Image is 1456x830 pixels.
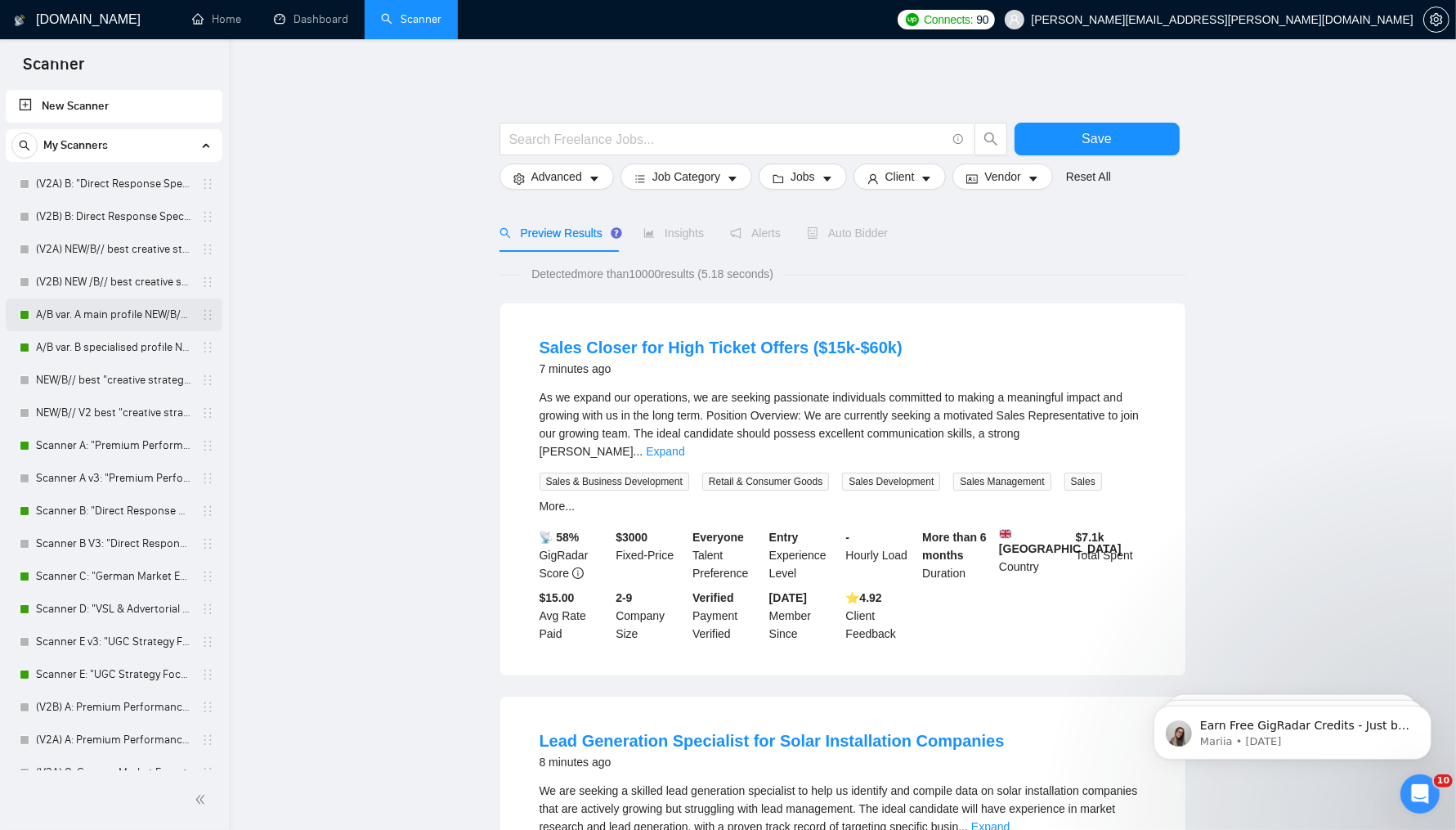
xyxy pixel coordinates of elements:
span: Advanced [531,168,582,186]
span: Sales & Business Development [540,473,689,491]
span: holder [201,243,214,256]
button: settingAdvancedcaret-down [500,164,614,190]
a: Scanner D: "VSL & Advertorial Specialist" [36,593,191,626]
span: Alerts [730,227,781,240]
a: Scanner C: "German Market Expert" [36,560,191,593]
span: ... [634,445,643,458]
a: (V2B) A: Premium Performance Creative [36,691,191,724]
a: Scanner B: "Direct Response Specialist" [36,495,191,527]
span: holder [201,177,214,191]
li: New Scanner [6,90,222,123]
img: 🇬🇧 [1000,528,1011,540]
span: idcard [966,173,978,185]
button: folderJobscaret-down [759,164,847,190]
a: More... [540,500,576,513]
span: search [500,227,511,239]
span: setting [1424,13,1449,26]
a: Lead Generation Specialist for Solar Installation Companies [540,732,1005,750]
a: homeHome [192,12,241,26]
span: notification [730,227,741,239]
a: setting [1423,13,1449,26]
span: folder [773,173,784,185]
img: upwork-logo.png [906,13,919,26]
a: (V2B) B: Direct Response Specialist [36,200,191,233]
a: Scanner E v3: "UGC Strategy Focus" [36,626,191,658]
b: $ 7.1k [1076,531,1104,544]
div: Payment Verified [689,589,766,643]
div: 8 minutes ago [540,752,1005,772]
span: holder [201,701,214,714]
a: (V2A) A: Premium Performance Creative [36,724,191,756]
span: search [12,140,37,151]
div: Hourly Load [843,528,920,582]
span: Scanner [10,52,97,87]
b: More than 6 months [922,531,987,562]
span: info-circle [572,568,584,579]
b: 📡 58% [540,531,580,544]
span: caret-down [727,173,738,185]
button: userClientcaret-down [853,164,947,190]
span: holder [201,374,214,387]
div: Fixed-Price [612,528,689,582]
span: holder [201,472,214,485]
span: search [975,132,1006,146]
a: searchScanner [381,12,441,26]
span: holder [201,308,214,321]
span: holder [201,341,214,354]
span: holder [201,439,214,452]
a: NEW/B// best "creative strategy" cover letter [36,364,191,397]
span: Job Category [652,168,720,186]
a: Sales Closer for High Ticket Offers ($15k-$60k) [540,339,903,357]
span: holder [201,537,214,550]
a: Scanner B V3: "Direct Response Specialist" [36,527,191,560]
div: Member Since [766,589,843,643]
a: Scanner A: "Premium Performance Creative" [36,429,191,462]
a: Scanner E: "UGC Strategy Focus" [36,658,191,691]
span: Jobs [791,168,815,186]
span: user [1009,14,1020,25]
span: Sales Management [953,473,1051,491]
span: Retail & Consumer Goods [702,473,829,491]
a: (V2A) NEW/B// best creative strategy [36,233,191,266]
span: holder [201,734,214,747]
b: Everyone [692,531,744,544]
span: caret-down [589,173,600,185]
a: NEW/B// V2 best "creative strategy" cover letter [36,397,191,429]
button: idcardVendorcaret-down [952,164,1052,190]
span: info-circle [953,134,964,145]
img: logo [14,7,25,34]
span: holder [201,210,214,223]
a: dashboardDashboard [274,12,348,26]
span: holder [201,668,214,681]
b: - [846,531,850,544]
button: Save [1015,123,1180,155]
a: (V2A) B: "Direct Response Specialist" [36,168,191,200]
div: Experience Level [766,528,843,582]
span: As we expand our operations, we are seeking passionate individuals committed to making a meaningf... [540,391,1140,458]
div: Country [996,528,1073,582]
a: A/B var. A main profile NEW/B// best "creative strategy" cover letter [36,298,191,331]
button: setting [1423,7,1449,33]
span: holder [201,603,214,616]
span: holder [201,635,214,648]
span: Insights [643,227,704,240]
span: Auto Bidder [807,227,888,240]
a: Scanner A v3: "Premium Performance Creative" [36,462,191,495]
span: Client [885,168,915,186]
span: caret-down [921,173,932,185]
b: $ 3000 [616,531,647,544]
span: Sales [1064,473,1102,491]
a: Expand [646,445,684,458]
b: ⭐️ 4.92 [846,591,882,604]
span: Vendor [984,168,1020,186]
b: 2-9 [616,591,632,604]
span: caret-down [822,173,833,185]
div: Client Feedback [843,589,920,643]
a: (V2B) NEW /B// best creative strategy [36,266,191,298]
span: 10 [1434,774,1453,787]
span: user [867,173,879,185]
a: A/B var. B specialised profile NEW/B// best "creative strategy" cover letter [36,331,191,364]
